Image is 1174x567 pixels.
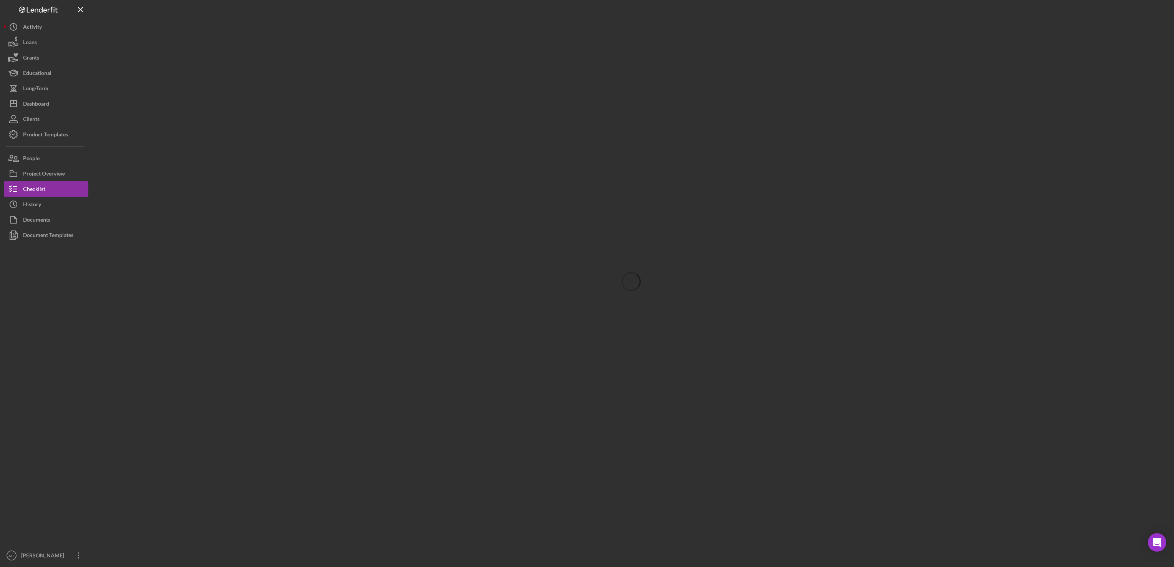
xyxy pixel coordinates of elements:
div: Product Templates [23,127,68,144]
div: [PERSON_NAME] [19,548,69,565]
div: History [23,197,41,214]
div: Documents [23,212,50,229]
div: People [23,151,40,168]
button: History [4,197,88,212]
button: Product Templates [4,127,88,142]
button: Checklist [4,181,88,197]
div: Educational [23,65,51,83]
div: Long-Term [23,81,48,98]
div: Open Intercom Messenger [1148,533,1166,552]
div: Clients [23,111,40,129]
button: Grants [4,50,88,65]
div: Project Overview [23,166,65,183]
button: Activity [4,19,88,35]
button: Clients [4,111,88,127]
button: Document Templates [4,227,88,243]
div: Dashboard [23,96,49,113]
button: Project Overview [4,166,88,181]
button: Long-Term [4,81,88,96]
div: Activity [23,19,42,36]
div: Grants [23,50,39,67]
div: Checklist [23,181,45,199]
div: Loans [23,35,37,52]
button: MT[PERSON_NAME] [4,548,88,563]
div: Document Templates [23,227,73,245]
button: Educational [4,65,88,81]
button: Loans [4,35,88,50]
button: People [4,151,88,166]
button: Dashboard [4,96,88,111]
text: MT [9,554,14,558]
button: Documents [4,212,88,227]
